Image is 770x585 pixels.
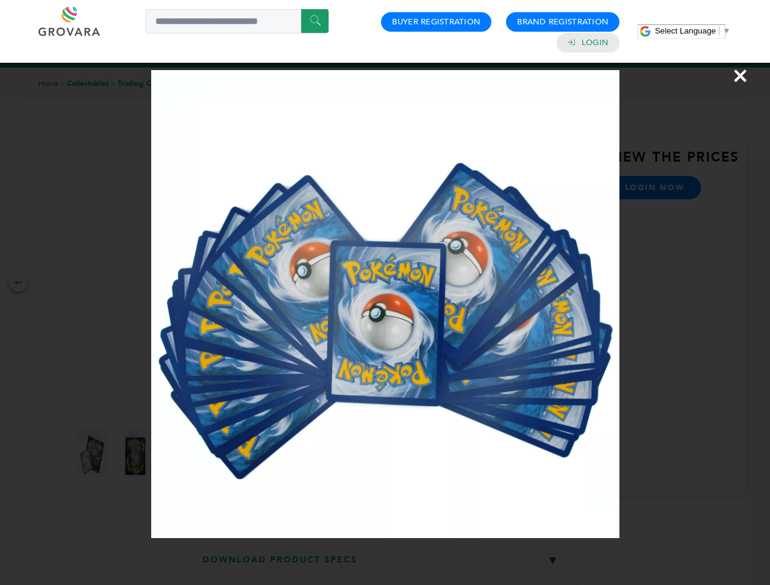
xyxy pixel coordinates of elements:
[151,70,619,538] img: Image Preview
[582,37,608,48] a: Login
[655,26,716,35] span: Select Language
[722,26,730,35] span: ▼
[655,26,730,35] a: Select Language​
[517,16,608,27] a: Brand Registration
[392,16,480,27] a: Buyer Registration
[146,9,329,34] input: Search a product or brand...
[732,58,749,93] span: ×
